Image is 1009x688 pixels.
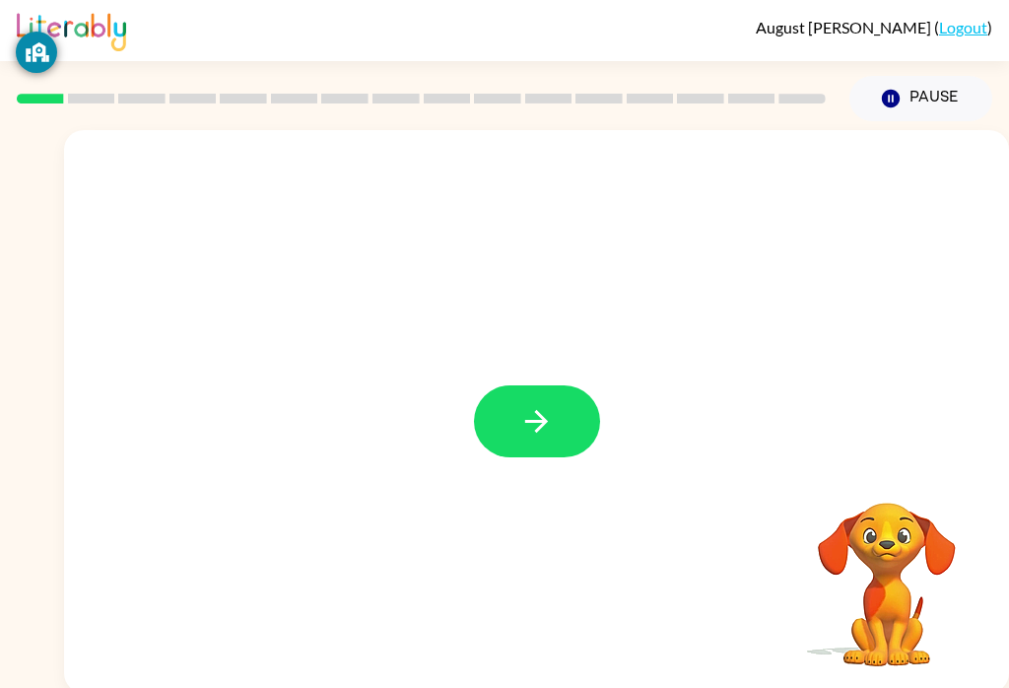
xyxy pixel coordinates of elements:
span: August [PERSON_NAME] [756,18,934,36]
img: Literably [17,8,126,51]
a: Logout [939,18,987,36]
button: Pause [849,76,992,121]
video: Your browser must support playing .mp4 files to use Literably. Please try using another browser. [788,472,985,669]
div: ( ) [756,18,992,36]
button: GoGuardian Privacy Information [16,32,57,73]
